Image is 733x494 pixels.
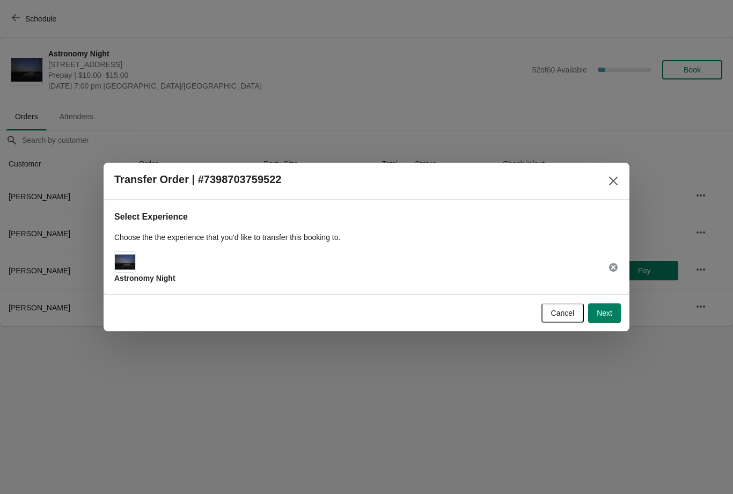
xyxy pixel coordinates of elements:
[115,255,135,270] img: Main Experience Image
[604,171,623,191] button: Close
[597,309,612,317] span: Next
[541,303,584,323] button: Cancel
[114,210,619,223] h2: Select Experience
[114,274,175,282] span: Astronomy Night
[588,303,621,323] button: Next
[114,173,281,186] h2: Transfer Order | #7398703759522
[114,232,619,243] p: Choose the the experience that you'd like to transfer this booking to.
[551,309,575,317] span: Cancel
